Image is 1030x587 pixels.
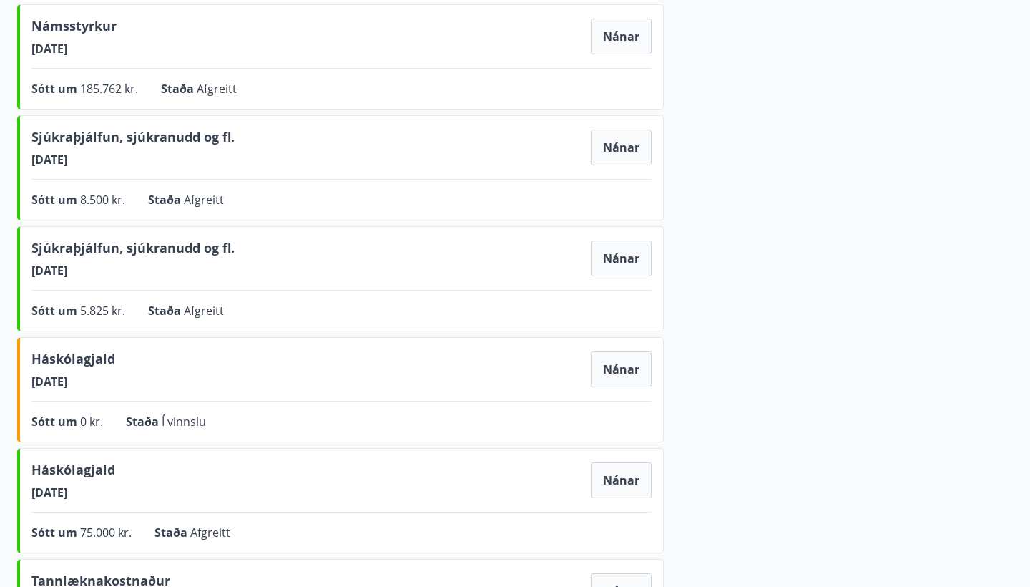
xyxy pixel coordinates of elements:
button: Nánar [591,241,652,276]
span: Staða [154,525,190,540]
button: Nánar [591,351,652,387]
span: Afgreitt [184,303,224,319]
span: Háskólagjald [31,349,115,374]
span: Sótt um [31,81,80,97]
span: [DATE] [31,41,117,57]
span: 0 kr. [80,414,103,430]
span: [DATE] [31,152,235,168]
span: Afgreitt [197,81,237,97]
span: Sótt um [31,192,80,208]
span: Staða [148,303,184,319]
button: Nánar [591,130,652,165]
span: [DATE] [31,263,235,278]
button: Nánar [591,19,652,54]
span: Staða [161,81,197,97]
span: Afgreitt [190,525,230,540]
span: 5.825 kr. [80,303,125,319]
span: 185.762 kr. [80,81,138,97]
span: Háskólagjald [31,460,115,485]
span: Afgreitt [184,192,224,208]
span: Sótt um [31,414,80,430]
button: Nánar [591,462,652,498]
span: Sótt um [31,303,80,319]
span: 75.000 kr. [80,525,132,540]
span: 8.500 kr. [80,192,125,208]
span: Sjúkraþjálfun, sjúkranudd og fl. [31,238,235,263]
span: Í vinnslu [162,414,206,430]
span: Staða [126,414,162,430]
span: Námsstyrkur [31,16,117,41]
span: [DATE] [31,374,115,389]
span: [DATE] [31,485,115,500]
span: Sjúkraþjálfun, sjúkranudd og fl. [31,127,235,152]
span: Sótt um [31,525,80,540]
span: Staða [148,192,184,208]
